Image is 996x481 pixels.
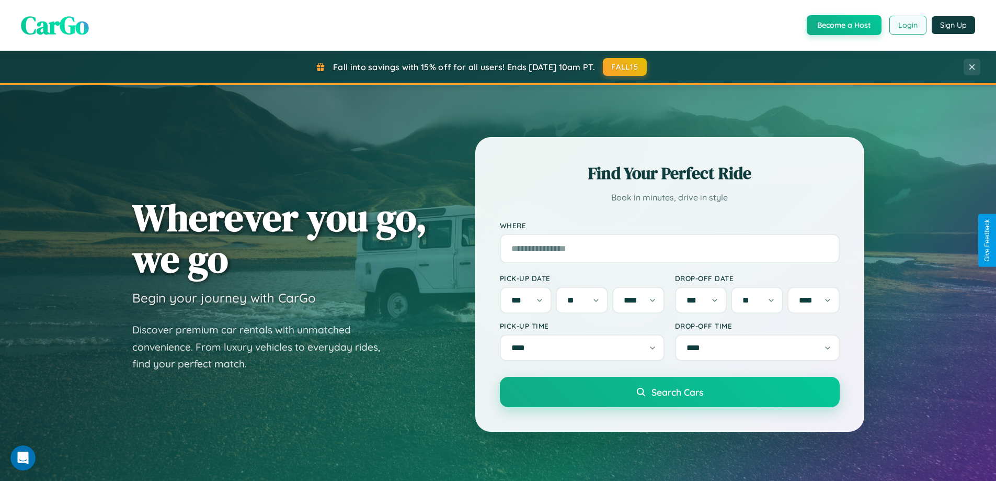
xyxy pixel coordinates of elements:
div: Give Feedback [983,219,991,262]
button: Sign Up [932,16,975,34]
h3: Begin your journey with CarGo [132,290,316,306]
button: Search Cars [500,377,840,407]
button: FALL15 [603,58,647,76]
label: Drop-off Date [675,274,840,283]
label: Pick-up Time [500,321,665,330]
button: Become a Host [807,15,881,35]
p: Book in minutes, drive in style [500,190,840,205]
h2: Find Your Perfect Ride [500,162,840,185]
span: Fall into savings with 15% off for all users! Ends [DATE] 10am PT. [333,62,595,72]
label: Where [500,221,840,230]
h1: Wherever you go, we go [132,197,427,279]
button: Login [889,16,926,35]
p: Discover premium car rentals with unmatched convenience. From luxury vehicles to everyday rides, ... [132,321,394,373]
iframe: Intercom live chat [10,445,36,471]
label: Pick-up Date [500,274,665,283]
span: CarGo [21,8,89,42]
label: Drop-off Time [675,321,840,330]
span: Search Cars [651,386,703,398]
